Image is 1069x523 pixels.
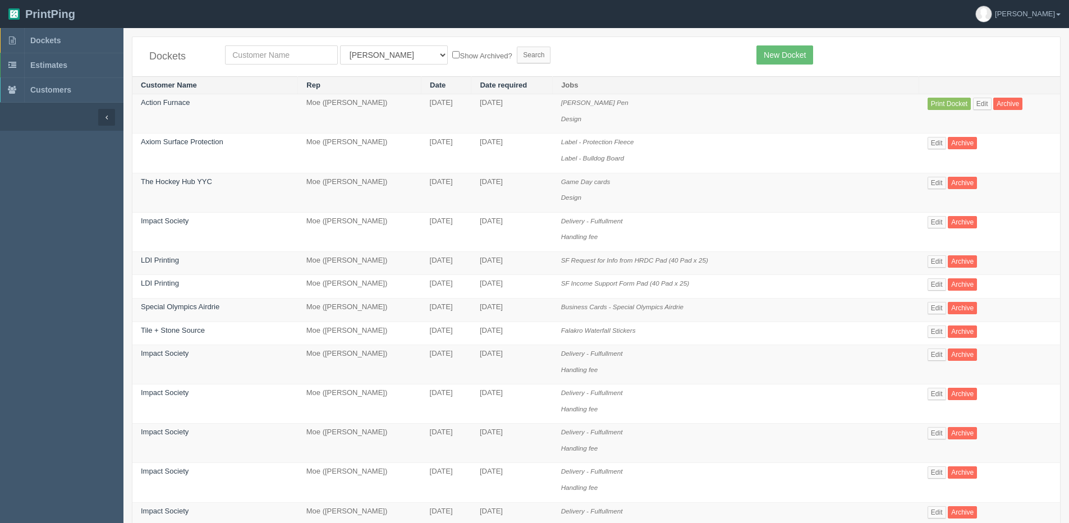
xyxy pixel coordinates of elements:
td: Moe ([PERSON_NAME]) [298,134,421,173]
a: Customer Name [141,81,197,89]
a: The Hockey Hub YYC [141,177,212,186]
a: Edit [928,216,946,228]
td: Moe ([PERSON_NAME]) [298,212,421,251]
td: [DATE] [421,134,471,173]
i: SF Income Support Form Pad (40 Pad x 25) [561,279,689,287]
a: Impact Society [141,507,189,515]
i: Delivery - Fulfullment [561,217,623,224]
a: Archive [948,348,977,361]
td: [DATE] [471,345,553,384]
a: Date required [480,81,527,89]
a: Archive [948,325,977,338]
i: Label - Bulldog Board [561,154,624,162]
a: Edit [928,278,946,291]
a: Archive [948,216,977,228]
a: Impact Society [141,217,189,225]
td: Moe ([PERSON_NAME]) [298,298,421,322]
a: Archive [948,506,977,519]
input: Show Archived? [452,51,460,58]
td: Moe ([PERSON_NAME]) [298,463,421,502]
a: Archive [948,278,977,291]
a: Impact Society [141,428,189,436]
a: Rep [306,81,320,89]
a: Edit [928,348,946,361]
td: [DATE] [421,275,471,299]
td: [DATE] [421,463,471,502]
a: Edit [928,427,946,439]
span: Customers [30,85,71,94]
a: Print Docket [928,98,971,110]
a: Edit [928,302,946,314]
i: Label - Protection Fleece [561,138,634,145]
td: [DATE] [471,212,553,251]
td: [DATE] [471,298,553,322]
a: Date [430,81,446,89]
i: Handling fee [561,484,598,491]
span: Dockets [30,36,61,45]
input: Customer Name [225,45,338,65]
td: [DATE] [471,384,553,424]
td: [DATE] [421,384,471,424]
td: [DATE] [471,173,553,212]
a: Archive [948,255,977,268]
td: [DATE] [421,94,471,134]
a: Edit [928,255,946,268]
td: Moe ([PERSON_NAME]) [298,384,421,424]
a: Edit [928,506,946,519]
td: [DATE] [471,424,553,463]
th: Jobs [553,76,919,94]
i: Design [561,194,581,201]
td: [DATE] [471,322,553,345]
td: Moe ([PERSON_NAME]) [298,94,421,134]
td: [DATE] [421,212,471,251]
a: LDI Printing [141,256,179,264]
i: Falakro Waterfall Stickers [561,327,636,334]
td: Moe ([PERSON_NAME]) [298,424,421,463]
a: Archive [948,137,977,149]
a: Tile + Stone Source [141,326,205,334]
td: Moe ([PERSON_NAME]) [298,345,421,384]
a: Edit [928,466,946,479]
h4: Dockets [149,51,208,62]
a: Edit [973,98,992,110]
a: Special Olympics Airdrie [141,302,219,311]
a: New Docket [756,45,813,65]
td: [DATE] [471,463,553,502]
a: Archive [948,302,977,314]
a: Archive [948,177,977,189]
i: Game Day cards [561,178,611,185]
i: Delivery - Fulfullment [561,350,623,357]
img: avatar_default-7531ab5dedf162e01f1e0bb0964e6a185e93c5c22dfe317fb01d7f8cd2b1632c.jpg [976,6,992,22]
td: [DATE] [421,424,471,463]
label: Show Archived? [452,49,512,62]
a: Archive [948,466,977,479]
td: [DATE] [471,134,553,173]
a: Edit [928,177,946,189]
a: Impact Society [141,388,189,397]
img: logo-3e63b451c926e2ac314895c53de4908e5d424f24456219fb08d385ab2e579770.png [8,8,20,20]
i: Delivery - Fulfullment [561,389,623,396]
i: Handling fee [561,366,598,373]
a: Impact Society [141,467,189,475]
td: [DATE] [421,298,471,322]
a: Archive [948,388,977,400]
i: SF Request for Info from HRDC Pad (40 Pad x 25) [561,256,708,264]
td: [DATE] [471,94,553,134]
a: Archive [993,98,1022,110]
a: Axiom Surface Protection [141,137,223,146]
td: [DATE] [421,345,471,384]
a: Edit [928,388,946,400]
i: Delivery - Fulfullment [561,467,623,475]
i: Handling fee [561,444,598,452]
span: Estimates [30,61,67,70]
a: Edit [928,325,946,338]
i: Delivery - Fulfullment [561,507,623,515]
a: LDI Printing [141,279,179,287]
td: Moe ([PERSON_NAME]) [298,322,421,345]
td: Moe ([PERSON_NAME]) [298,275,421,299]
i: Business Cards - Special Olympics Airdrie [561,303,683,310]
td: [DATE] [471,251,553,275]
td: [DATE] [471,275,553,299]
input: Search [517,47,550,63]
td: Moe ([PERSON_NAME]) [298,173,421,212]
